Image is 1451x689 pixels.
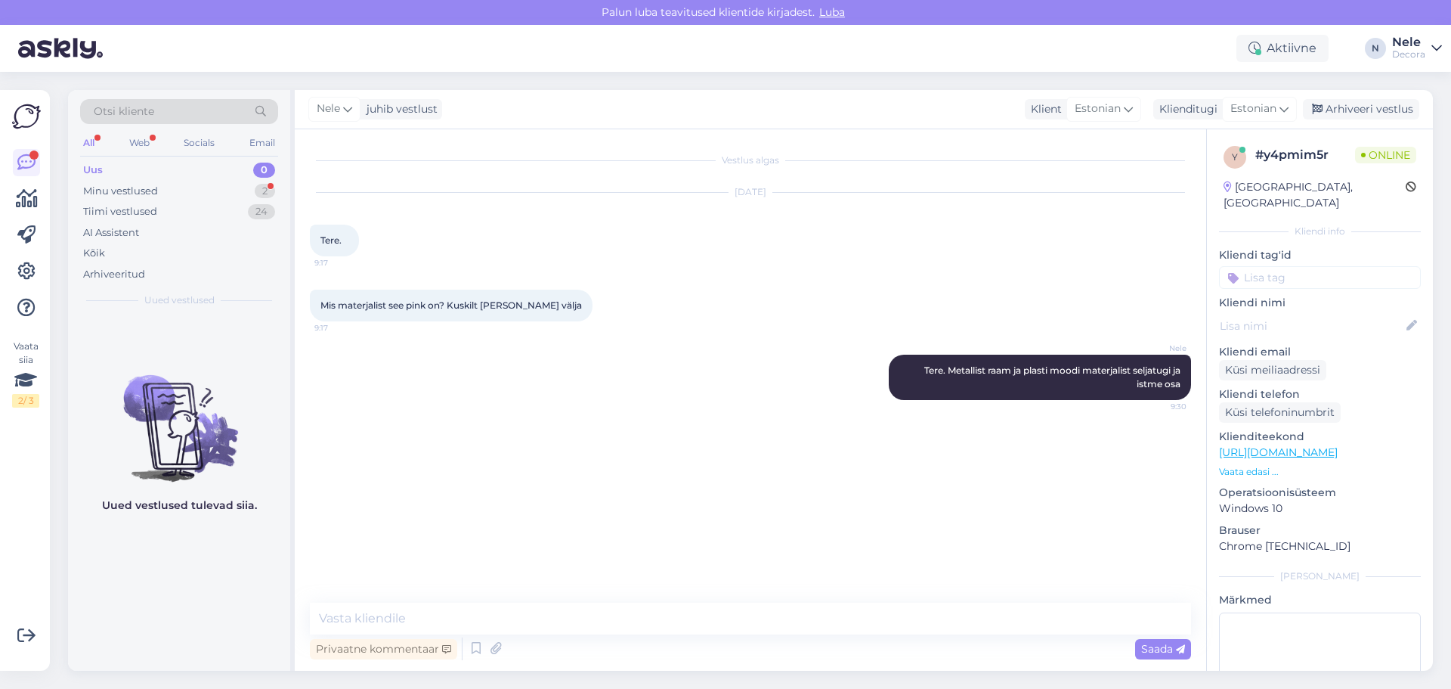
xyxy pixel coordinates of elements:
[1219,225,1421,238] div: Kliendi info
[68,348,290,484] img: No chats
[310,154,1191,167] div: Vestlus algas
[1219,429,1421,445] p: Klienditeekond
[12,394,39,408] div: 2 / 3
[1219,247,1421,263] p: Kliendi tag'id
[1355,147,1416,163] span: Online
[1219,402,1341,423] div: Küsi telefoninumbrit
[1219,360,1326,380] div: Küsi meiliaadressi
[1219,445,1338,459] a: [URL][DOMAIN_NAME]
[815,5,849,19] span: Luba
[1236,35,1329,62] div: Aktiivne
[1130,343,1186,354] span: Nele
[1219,295,1421,311] p: Kliendi nimi
[83,184,158,199] div: Minu vestlused
[1153,101,1217,117] div: Klienditugi
[83,246,105,261] div: Kõik
[255,184,275,199] div: 2
[310,185,1191,199] div: [DATE]
[1130,401,1186,412] span: 9:30
[126,133,153,153] div: Web
[1075,101,1121,117] span: Estonian
[1392,36,1442,61] a: NeleDecora
[1219,538,1421,554] p: Chrome [TECHNICAL_ID]
[144,293,215,307] span: Uued vestlused
[83,163,103,178] div: Uus
[1392,48,1425,61] div: Decora
[1303,99,1419,119] div: Arhiveeri vestlus
[1224,179,1406,211] div: [GEOGRAPHIC_DATA], [GEOGRAPHIC_DATA]
[314,257,371,268] span: 9:17
[94,104,154,119] span: Otsi kliente
[1219,344,1421,360] p: Kliendi email
[1141,642,1185,656] span: Saada
[83,204,157,219] div: Tiimi vestlused
[320,299,582,311] span: Mis materjalist see pink on? Kuskilt [PERSON_NAME] välja
[102,498,257,514] p: Uued vestlused tulevad siia.
[1220,318,1403,334] input: Lisa nimi
[181,133,218,153] div: Socials
[1219,386,1421,402] p: Kliendi telefon
[1230,101,1276,117] span: Estonian
[1219,592,1421,608] p: Märkmed
[1219,501,1421,517] p: Windows 10
[320,234,342,246] span: Tere.
[317,101,340,117] span: Nele
[246,133,278,153] div: Email
[924,365,1183,390] span: Tere. Metallist raam ja plasti moodi materjalist seljatugi ja istme osa
[1219,465,1421,479] p: Vaata edasi ...
[80,133,97,153] div: All
[1219,266,1421,289] input: Lisa tag
[310,639,457,660] div: Privaatne kommentaar
[12,102,41,131] img: Askly Logo
[1219,523,1421,538] p: Brauser
[248,204,275,219] div: 24
[12,340,39,408] div: Vaata siia
[1219,570,1421,583] div: [PERSON_NAME]
[360,101,438,117] div: juhib vestlust
[83,267,145,282] div: Arhiveeritud
[1365,38,1386,59] div: N
[1025,101,1062,117] div: Klient
[1255,146,1355,164] div: # y4pmim5r
[1392,36,1425,48] div: Nele
[1219,485,1421,501] p: Operatsioonisüsteem
[1232,151,1238,163] span: y
[314,322,371,334] span: 9:17
[83,225,139,241] div: AI Assistent
[253,163,275,178] div: 0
